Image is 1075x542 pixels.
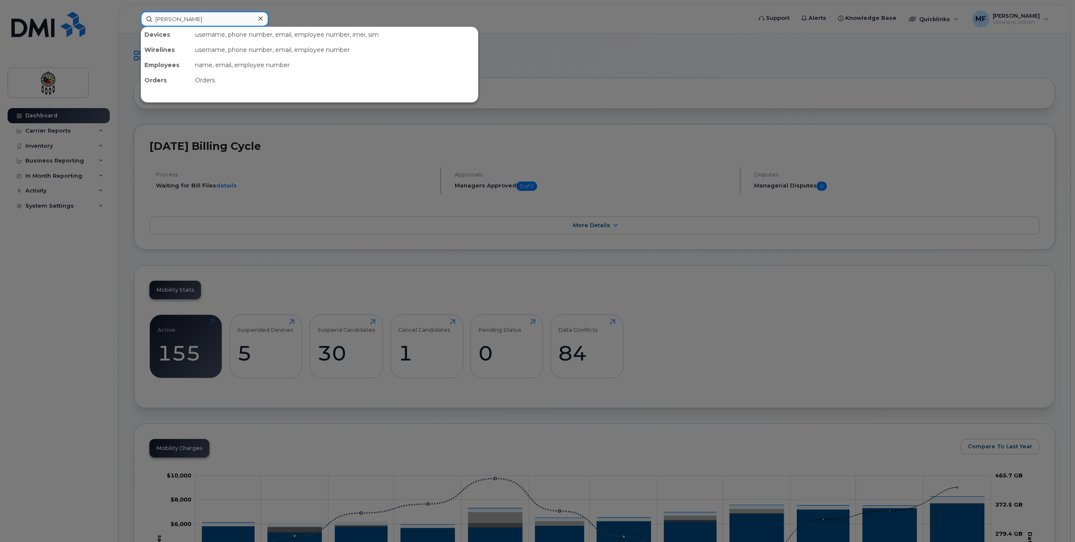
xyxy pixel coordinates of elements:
div: Orders [141,73,192,88]
div: Devices [141,27,192,42]
div: username, phone number, email, employee number [192,42,478,57]
div: username, phone number, email, employee number, imei, sim [192,27,478,42]
div: Orders [192,73,478,88]
div: Wirelines [141,42,192,57]
div: name, email, employee number [192,57,478,73]
div: Employees [141,57,192,73]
